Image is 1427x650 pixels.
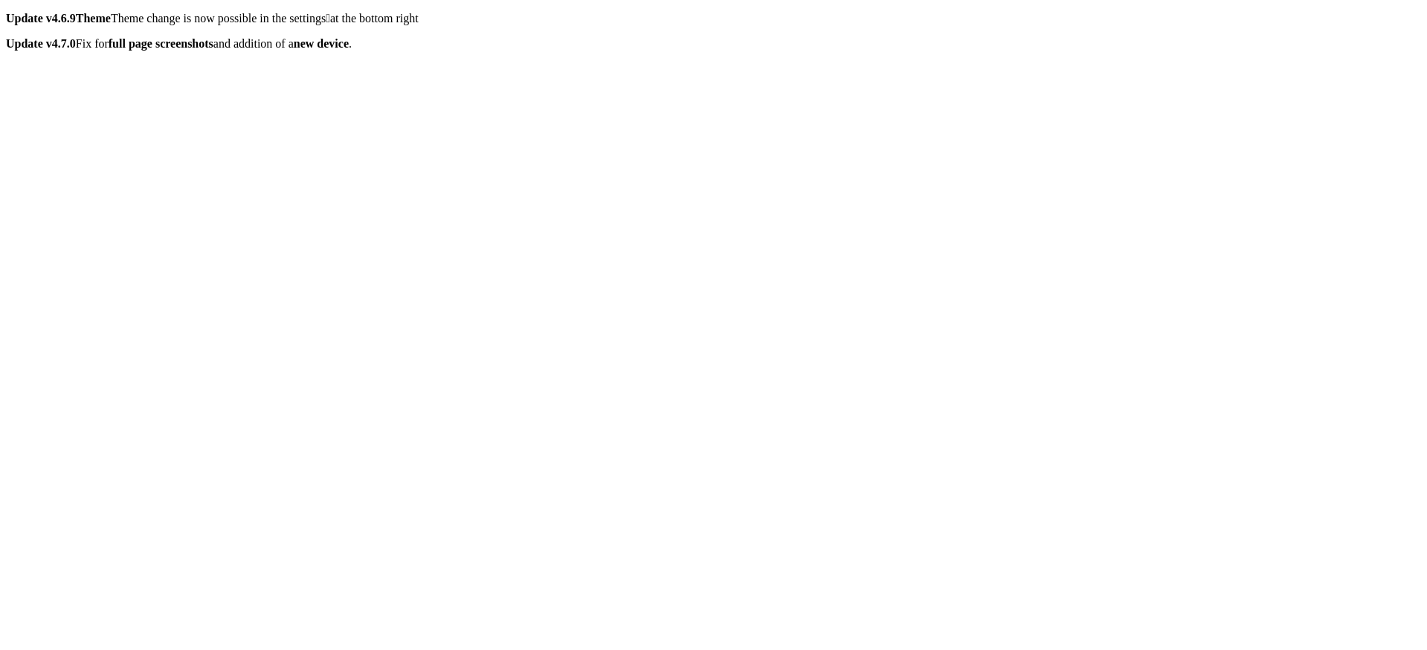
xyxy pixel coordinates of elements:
[326,12,330,25] i: 
[11,64,212,242] p: More than 90% of purchasing processes begin with a Google search, and is critical to business dev...
[6,37,1421,51] p: Fix for and addition of a .
[160,100,189,116] a: SEO
[76,12,111,25] strong: Theme
[294,37,349,50] strong: new device
[6,37,76,50] strong: Update v4.7.0
[6,12,1421,25] p: Theme change is now possible in the settings at the bottom right
[18,82,55,90] img: logo_Zg8I0qSkbAqR2WFHt3p6CTuqpyXMFPubPcD2OT02zFN43Cy9FUNNG3NEPhM_Q1qe_.png
[109,37,213,50] strong: full page screenshots
[70,76,226,95] div: Leave a message
[6,12,76,25] strong: Update v4.6.9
